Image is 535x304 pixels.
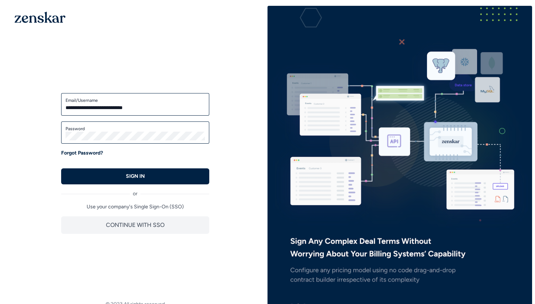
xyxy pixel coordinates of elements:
button: SIGN IN [61,168,209,184]
p: SIGN IN [126,173,145,180]
button: CONTINUE WITH SSO [61,216,209,234]
label: Password [66,126,205,132]
a: Forgot Password? [61,149,103,157]
label: Email/Username [66,97,205,103]
div: or [61,184,209,197]
p: Use your company's Single Sign-On (SSO) [61,203,209,211]
img: 1OGAJ2xQqyY4LXKgY66KYq0eOWRCkrZdAb3gUhuVAqdWPZE9SRJmCz+oDMSn4zDLXe31Ii730ItAGKgCKgCCgCikA4Av8PJUP... [15,12,66,23]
